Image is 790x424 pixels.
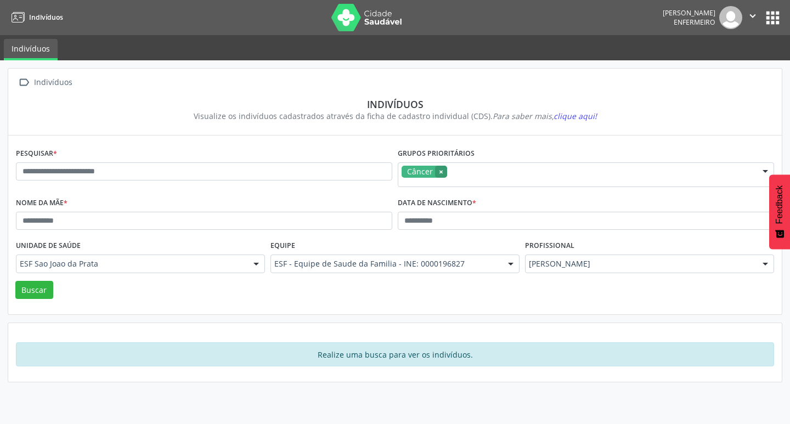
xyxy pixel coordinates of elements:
[493,111,597,121] i: Para saber mais,
[24,98,766,110] div: Indivíduos
[769,174,790,249] button: Feedback - Mostrar pesquisa
[8,8,63,26] a: Indivíduos
[16,195,67,212] label: Nome da mãe
[4,39,58,60] a: Indivíduos
[747,10,759,22] i: 
[16,342,774,366] div: Realize uma busca para ver os indivíduos.
[16,238,81,255] label: Unidade de saúde
[32,75,74,91] div: Indivíduos
[398,145,475,162] label: Grupos prioritários
[554,111,597,121] span: clique aqui!
[529,258,752,269] span: [PERSON_NAME]
[16,145,57,162] label: Pesquisar
[15,281,53,299] button: Buscar
[719,6,742,29] img: img
[274,258,497,269] span: ESF - Equipe de Saude da Familia - INE: 0000196827
[270,238,295,255] label: Equipe
[24,110,766,122] div: Visualize os indivíduos cadastrados através da ficha de cadastro individual (CDS).
[407,166,433,177] span: Câncer
[742,6,763,29] button: 
[674,18,715,27] span: Enfermeiro
[763,8,782,27] button: apps
[16,75,74,91] a:  Indivíduos
[775,185,785,224] span: Feedback
[20,258,242,269] span: ESF Sao Joao da Prata
[525,238,574,255] label: Profissional
[663,8,715,18] div: [PERSON_NAME]
[16,75,32,91] i: 
[398,195,476,212] label: Data de nascimento
[29,13,63,22] span: Indivíduos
